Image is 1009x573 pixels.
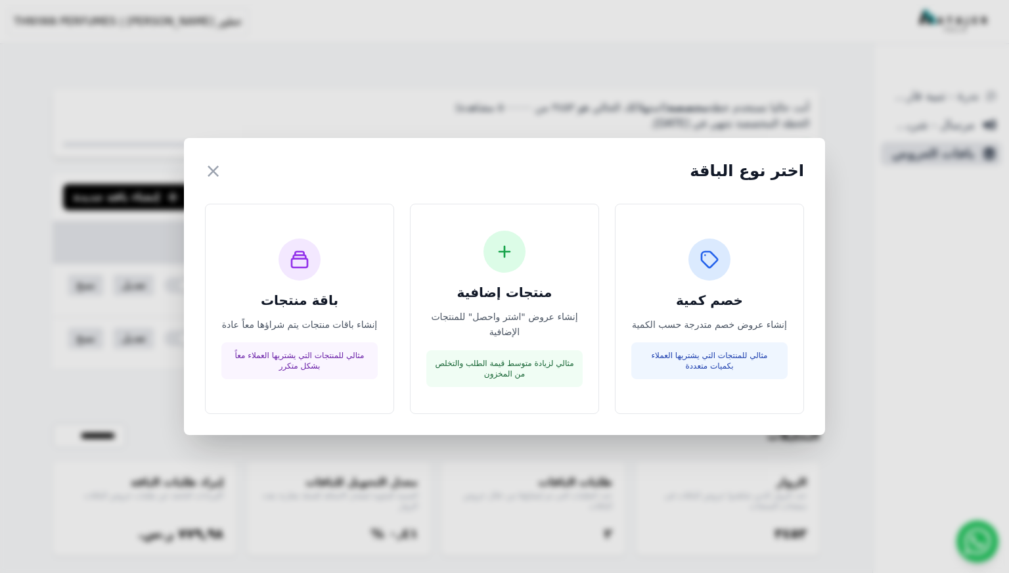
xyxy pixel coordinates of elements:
button: × [205,159,221,183]
p: إنشاء باقات منتجات يتم شراؤها معاً عادة [221,317,378,332]
p: مثالي للمنتجات التي يشتريها العملاء معاً بشكل متكرر [229,350,370,371]
p: مثالي لزيادة متوسط قيمة الطلب والتخلص من المخزون [434,358,575,379]
p: إنشاء عروض خصم متدرجة حسب الكمية [631,317,788,332]
h3: منتجات إضافية [426,283,583,302]
h3: باقة منتجات [221,291,378,309]
p: مثالي للمنتجات التي يشتريها العملاء بكميات متعددة [639,350,780,371]
h2: اختر نوع الباقة [690,160,804,181]
p: إنشاء عروض "اشتر واحصل" للمنتجات الإضافية [426,309,583,340]
h3: خصم كمية [631,291,788,309]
